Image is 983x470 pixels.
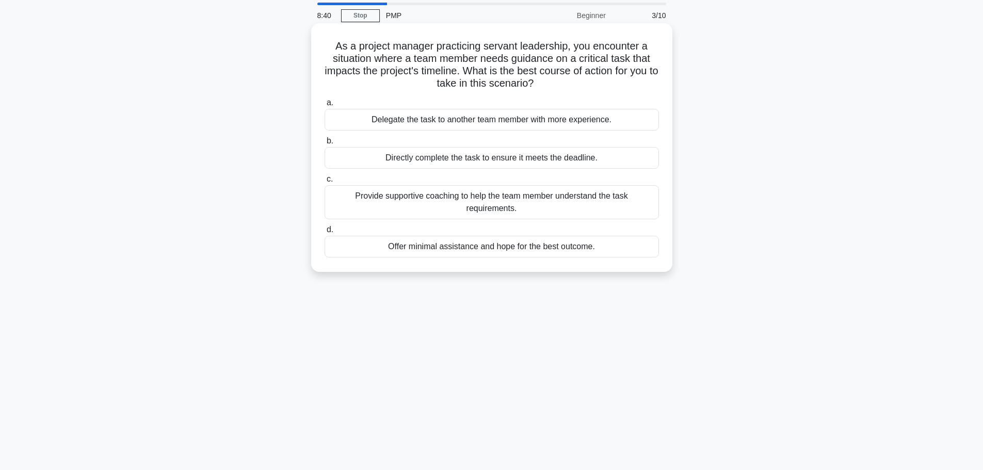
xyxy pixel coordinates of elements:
span: a. [327,98,333,107]
div: Delegate the task to another team member with more experience. [325,109,659,131]
span: c. [327,174,333,183]
span: b. [327,136,333,145]
span: d. [327,225,333,234]
div: Provide supportive coaching to help the team member understand the task requirements. [325,185,659,219]
div: Offer minimal assistance and hope for the best outcome. [325,236,659,257]
div: 3/10 [612,5,672,26]
div: 8:40 [311,5,341,26]
a: Stop [341,9,380,22]
div: Directly complete the task to ensure it meets the deadline. [325,147,659,169]
div: Beginner [522,5,612,26]
h5: As a project manager practicing servant leadership, you encounter a situation where a team member... [324,40,660,90]
div: PMP [380,5,522,26]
